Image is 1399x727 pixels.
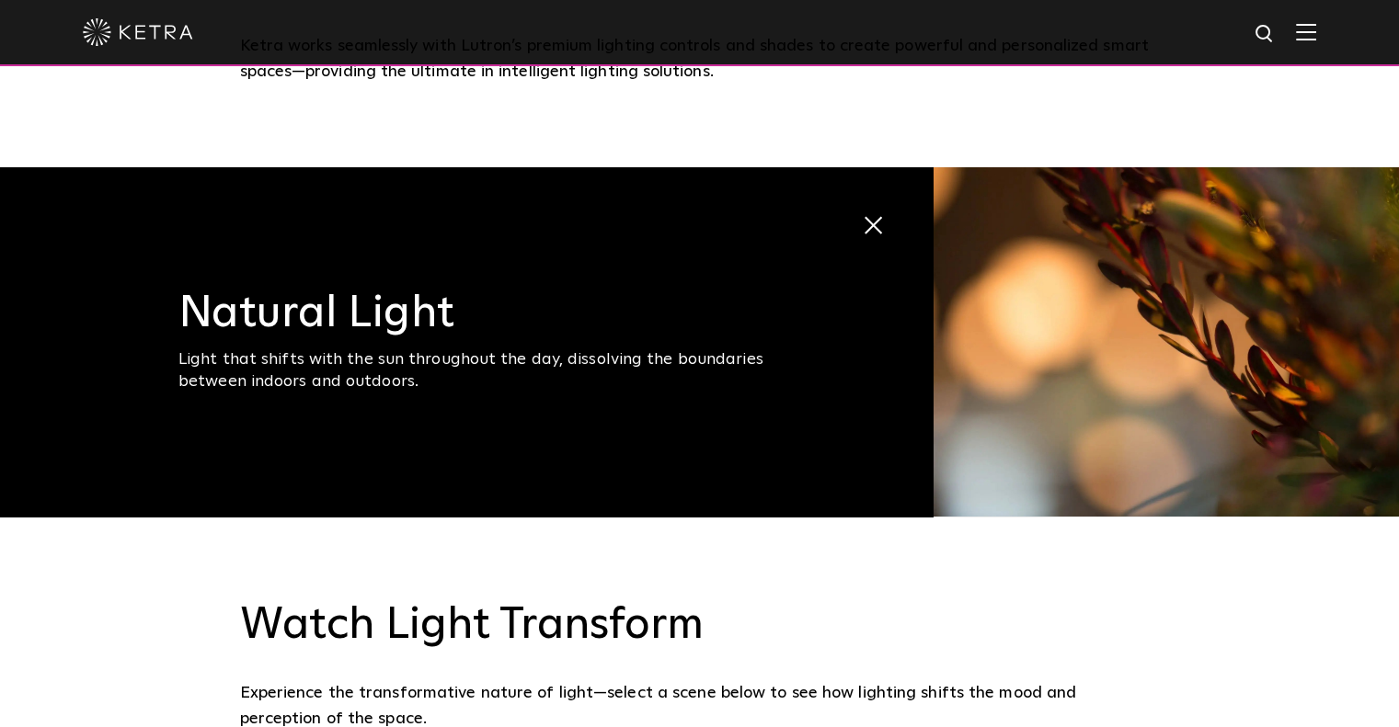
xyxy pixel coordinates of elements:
[83,18,193,46] img: ketra-logo-2019-white
[178,349,799,392] div: Light that shifts with the sun throughout the day, dissolving the boundaries between indoors and ...
[1254,23,1277,46] img: search icon
[1296,23,1316,40] img: Hamburger%20Nav.svg
[240,599,1160,653] h3: Watch Light Transform
[933,167,1399,517] img: natural_light
[178,291,799,335] h3: Natural Light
